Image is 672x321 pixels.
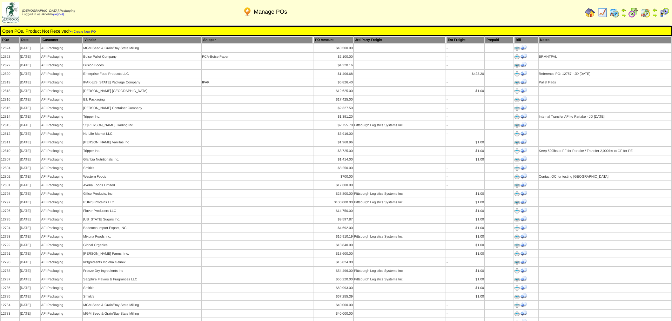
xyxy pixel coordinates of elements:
[20,301,40,309] td: [DATE]
[521,250,527,256] img: Print Receiving Document
[521,190,527,196] img: Print Receiving Document
[83,207,201,215] td: Flavor Producers LLC
[69,30,96,34] a: (+) Create New PO
[521,241,527,248] img: Print Receiving Document
[521,53,527,59] img: Print Receiving Document
[354,233,446,240] td: Pittsburgh Logistics Systems Inc.
[83,181,201,189] td: Avena Foods Limited
[514,268,520,273] img: Print
[514,311,520,316] img: Print
[83,147,201,155] td: Tripper Inc.
[1,181,19,189] td: 12801
[446,104,484,112] td: -
[41,198,82,206] td: AFI Packaging
[539,70,671,78] td: Reference PO: 12757 - JD [DATE]
[1,292,19,300] td: 12785
[1,113,19,121] td: 12814
[514,260,520,265] img: Print
[314,183,353,187] div: $17,600.00
[202,53,313,61] td: PCA-Boise Paper
[314,115,353,119] div: $1,391.20
[83,198,201,206] td: PURIS Proteins LLC
[521,87,527,94] img: Print Receiving Document
[447,192,484,196] div: $1.00
[446,258,484,266] td: -
[1,130,19,138] td: 12812
[521,96,527,102] img: Print Receiving Document
[514,148,520,154] img: Print
[514,226,520,231] img: Print
[609,8,619,18] img: calendarprod.gif
[83,233,201,240] td: Mikuna Foods Inc.
[354,267,446,275] td: Pittsburgh Logistics Systems Inc.
[447,252,484,256] div: $1.00
[314,46,353,50] div: $40,500.00
[1,198,19,206] td: 12797
[314,312,353,316] div: $40,000.00
[314,260,353,264] div: $15,824.00
[521,284,527,291] img: Print Receiving Document
[1,87,19,95] td: 12818
[659,8,669,18] img: calendarcustomer.gif
[20,275,40,283] td: [DATE]
[521,44,527,51] img: Print Receiving Document
[83,70,201,78] td: Enterprise Food Products LLC
[1,173,19,180] td: 12802
[1,275,19,283] td: 12787
[20,241,40,249] td: [DATE]
[41,310,82,318] td: AFI Packaging
[41,130,82,138] td: AFI Packaging
[1,95,19,103] td: 12816
[652,8,657,13] img: arrowleft.gif
[314,98,353,102] div: $17,425.00
[539,78,671,86] td: Pallet Pads
[514,88,520,94] img: Print
[2,2,19,23] img: zoroco-logo-small.webp
[446,44,484,52] td: -
[20,310,40,318] td: [DATE]
[83,250,201,258] td: [PERSON_NAME] Farms, Inc.
[447,149,484,153] div: $1.00
[447,141,484,144] div: $1.00
[254,9,287,15] span: Manage POs
[521,104,527,111] img: Print Receiving Document
[41,258,82,266] td: AFI Packaging
[521,113,527,119] img: Print Receiving Document
[83,292,201,300] td: Smirk's
[521,79,527,85] img: Print Receiving Document
[314,286,353,290] div: $69,993.00
[521,139,527,145] img: Print Receiving Document
[1,155,19,163] td: 12807
[514,303,520,308] img: Print
[20,78,40,86] td: [DATE]
[521,276,527,282] img: Print Receiving Document
[83,310,201,318] td: MGM Seed & Grain/Bay State Milling
[521,156,527,162] img: Print Receiving Document
[41,113,82,121] td: AFI Packaging
[1,284,19,292] td: 12786
[83,275,201,283] td: Sapphire Flavors & Fragrances LLC
[314,158,353,161] div: $1,414.00
[1,267,19,275] td: 12788
[354,121,446,129] td: Pittsburgh Logistics Systems Inc.
[83,258,201,266] td: In3gredients Inc dba Gelnex
[447,226,484,230] div: $1.00
[447,89,484,93] div: $1.00
[83,224,201,232] td: Bedemco Import Export, INC
[314,132,353,136] div: $3,916.00
[521,164,527,171] img: Print Receiving Document
[1,241,19,249] td: 12792
[20,284,40,292] td: [DATE]
[20,173,40,180] td: [DATE]
[447,72,484,76] div: $423.20
[1,61,19,69] td: 12822
[447,200,484,204] div: $1.00
[514,46,520,51] img: Print
[1,138,19,146] td: 12811
[1,310,19,318] td: 12783
[314,55,353,59] div: $2,100.00
[1,121,19,129] td: 12813
[521,259,527,265] img: Print Receiving Document
[314,269,353,273] div: $54,496.00
[521,173,527,179] img: Print Receiving Document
